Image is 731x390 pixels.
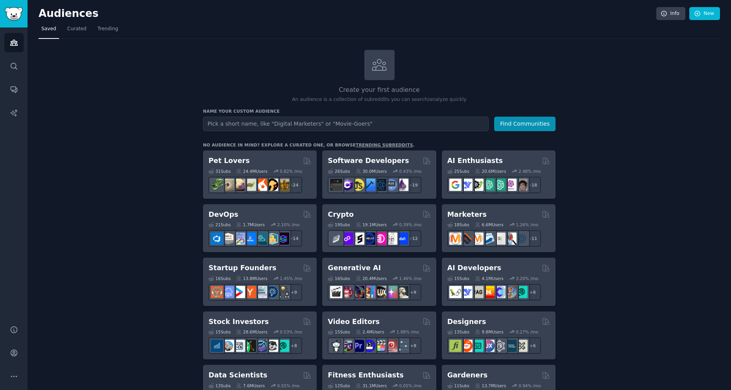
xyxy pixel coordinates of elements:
img: 0xPolygon [341,233,353,245]
h2: Audiences [39,7,656,20]
img: Rag [471,286,484,298]
img: GummySearch logo [5,7,23,21]
img: typography [449,340,461,352]
div: 13.7M Users [475,383,506,388]
div: 1.88 % /mo [397,329,419,335]
img: ValueInvesting [222,340,234,352]
img: content_marketing [449,233,461,245]
img: UXDesign [482,340,495,352]
img: Trading [244,340,256,352]
img: csharp [341,179,353,191]
h2: Gardeners [447,370,488,380]
div: 0.55 % /mo [277,383,300,388]
img: DeepSeek [460,179,473,191]
h3: Name your custom audience [203,108,556,114]
a: Trending [95,23,121,39]
img: startup [233,286,245,298]
a: Info [656,7,685,20]
div: 9.8M Users [475,329,504,335]
img: indiehackers [255,286,267,298]
h2: Software Developers [328,156,409,166]
div: + 24 [286,177,302,193]
img: OnlineMarketing [515,233,528,245]
div: 15 Sub s [328,329,350,335]
img: Forex [233,340,245,352]
img: turtle [244,179,256,191]
div: + 11 [524,230,541,247]
div: 31.1M Users [356,383,387,388]
span: Trending [98,26,118,33]
h2: Startup Founders [209,263,276,273]
img: OpenAIDev [504,179,517,191]
a: Saved [39,23,59,39]
img: software [330,179,342,191]
img: AIDevelopersSociety [515,286,528,298]
img: PlatformEngineers [277,233,289,245]
img: leopardgeckos [233,179,245,191]
img: DevOpsLinks [244,233,256,245]
img: EntrepreneurRideAlong [211,286,223,298]
img: sdforall [363,286,375,298]
h2: DevOps [209,210,238,220]
div: 2.10 % /mo [277,222,300,227]
img: UX_Design [515,340,528,352]
img: starryai [385,286,397,298]
img: elixir [396,179,408,191]
div: 19.1M Users [356,222,387,227]
div: 26 Sub s [328,168,350,174]
div: 21 Sub s [209,222,231,227]
h2: Create your first audience [203,85,556,95]
img: DreamBooth [396,286,408,298]
div: 2.4M Users [356,329,384,335]
img: googleads [493,233,506,245]
div: 19 Sub s [328,222,350,227]
img: postproduction [396,340,408,352]
img: finalcutpro [374,340,386,352]
a: trending subreddits [356,143,413,147]
h2: Generative AI [328,263,381,273]
img: defi_ [396,233,408,245]
div: + 14 [286,230,302,247]
img: growmybusiness [277,286,289,298]
div: 1.7M Users [236,222,265,227]
img: SaaS [222,286,234,298]
h2: AI Developers [447,263,501,273]
img: dividends [211,340,223,352]
div: 24.4M Users [236,168,267,174]
div: + 6 [524,337,541,354]
img: GoogleGeminiAI [449,179,461,191]
div: 0.05 % /mo [399,383,422,388]
img: llmops [504,286,517,298]
img: cockatiel [255,179,267,191]
img: CryptoNews [385,233,397,245]
div: 0.53 % /mo [280,329,302,335]
h2: Fitness Enthusiasts [328,370,404,380]
img: UI_Design [471,340,484,352]
img: StocksAndTrading [255,340,267,352]
img: web3 [363,233,375,245]
img: AskMarketing [471,233,484,245]
img: AWS_Certified_Experts [222,233,234,245]
img: aws_cdk [266,233,278,245]
img: MarketingResearch [504,233,517,245]
img: editors [341,340,353,352]
div: + 8 [405,337,421,354]
h2: Pet Lovers [209,156,250,166]
img: platformengineering [255,233,267,245]
img: PetAdvice [266,179,278,191]
span: Curated [67,26,87,33]
img: reactnative [374,179,386,191]
p: An audience is a collection of subreddits you can search/analyze quickly [203,96,556,103]
div: 1.45 % /mo [280,276,302,281]
img: Youtubevideo [385,340,397,352]
img: bigseo [460,233,473,245]
div: + 9 [405,284,421,300]
div: 1.46 % /mo [399,276,422,281]
div: 16 Sub s [209,276,231,281]
div: 13 Sub s [447,329,469,335]
div: 15 Sub s [209,329,231,335]
div: 3.20 % /mo [516,276,538,281]
div: No audience in mind? Explore a curated one, or browse . [203,142,415,148]
div: 20.6M Users [475,168,506,174]
div: 1.26 % /mo [516,222,538,227]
